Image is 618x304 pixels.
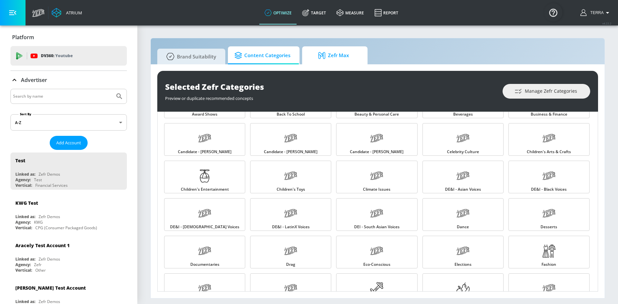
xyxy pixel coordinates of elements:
span: Beverages [453,112,473,116]
div: Agency: [15,219,31,225]
div: Aracely Test Account 1 [15,242,70,248]
div: Test [34,177,42,183]
div: Advertiser [10,71,127,89]
span: Children's Toys [277,187,305,191]
a: Documentaries [164,236,245,268]
a: Report [369,1,403,24]
span: DE&I - Black Voices [531,187,567,191]
div: DV360: Youtube [10,46,127,66]
label: Sort By [19,112,33,116]
a: measure [331,1,369,24]
span: Drag [286,263,295,266]
span: DE&I - LatinX Voices [272,225,310,229]
div: Agency: [15,177,31,183]
span: Documentaries [190,263,219,266]
button: Terra [580,9,611,17]
span: Celebrity Culture [447,150,479,154]
span: Business & Finance [531,112,567,116]
div: Platform [10,28,127,46]
p: Advertiser [21,76,47,84]
input: Search by name [13,92,112,101]
button: Manage Zefr Categories [503,84,590,99]
span: v 4.22.2 [602,22,611,25]
div: TestLinked as:Zefr DemosAgency:TestVertical:Financial Services [10,152,127,190]
span: Fashion [541,263,556,266]
div: KWG [34,219,43,225]
div: KWG TestLinked as:Zefr DemosAgency:KWGVertical:CPG (Consumer Packaged Goods) [10,195,127,232]
div: Vertical: [15,267,32,273]
span: DEI - South Asian Voices [354,225,400,229]
a: Candidate - [PERSON_NAME] [164,123,245,156]
a: Children's Arts & Crafts [508,123,590,156]
div: Test [15,157,25,164]
a: Elections [422,236,504,268]
div: Other [35,267,46,273]
a: Dance [422,198,504,231]
p: DV360: [41,52,73,59]
span: Beauty & Personal Care [354,112,399,116]
a: Children's Toys [250,161,331,193]
div: Linked as: [15,171,35,177]
div: Zefr Demos [39,256,60,262]
span: Add Account [56,139,81,147]
span: Back to School [277,112,305,116]
p: Youtube [55,52,73,59]
div: Preview or duplicate recommended concepts [165,92,496,101]
span: Children's Arts & Crafts [527,150,571,154]
a: DE&I - LatinX Voices [250,198,331,231]
button: Open Resource Center [544,3,562,22]
div: CPG (Consumer Packaged Goods) [35,225,97,231]
div: Aracely Test Account 1Linked as:Zefr DemosAgency:ZefrVertical:Other [10,237,127,275]
span: Children's Entertainment [181,187,229,191]
a: Climate Issues [336,161,417,193]
a: Candidate - [PERSON_NAME] [336,123,417,156]
span: Candidate - [PERSON_NAME] [178,150,232,154]
div: Financial Services [35,183,68,188]
a: DEI - South Asian Voices [336,198,417,231]
a: Target [297,1,331,24]
span: DE&I - [DEMOGRAPHIC_DATA] Voices [170,225,239,229]
div: Zefr Demos [39,171,60,177]
div: Vertical: [15,183,32,188]
a: Desserts [508,198,590,231]
a: DE&I - Black Voices [508,161,590,193]
span: Desserts [541,225,557,229]
div: A-Z [10,114,127,131]
div: Agency: [15,262,31,267]
div: Atrium [63,10,82,16]
span: Elections [455,263,472,266]
span: Content Categories [234,48,290,63]
div: Linked as: [15,256,35,262]
span: Brand Suitability [164,49,216,64]
p: Platform [12,34,34,41]
span: Candidate - [PERSON_NAME] [350,150,403,154]
div: Zefr [34,262,42,267]
a: Candidate - [PERSON_NAME] [250,123,331,156]
a: Fashion [508,236,590,268]
span: login as: terra.richardson@zefr.com [588,10,604,15]
div: Selected Zefr Categories [165,81,496,92]
a: Atrium [52,8,82,18]
a: optimize [259,1,297,24]
a: Drag [250,236,331,268]
span: Candidate - [PERSON_NAME] [264,150,318,154]
a: DE&I - Asian Voices [422,161,504,193]
span: Award Shows [192,112,217,116]
span: Zefr Max [309,48,358,63]
span: Manage Zefr Categories [516,87,577,95]
span: Climate Issues [363,187,390,191]
div: [PERSON_NAME] Test Account [15,285,86,291]
a: DE&I - [DEMOGRAPHIC_DATA] Voices [164,198,245,231]
a: Eco-Conscious [336,236,417,268]
span: DE&I - Asian Voices [445,187,481,191]
div: Linked as: [15,214,35,219]
div: Vertical: [15,225,32,231]
a: Children's Entertainment [164,161,245,193]
button: Add Account [50,136,88,150]
a: Celebrity Culture [422,123,504,156]
span: Dance [457,225,469,229]
span: Eco-Conscious [363,263,390,266]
